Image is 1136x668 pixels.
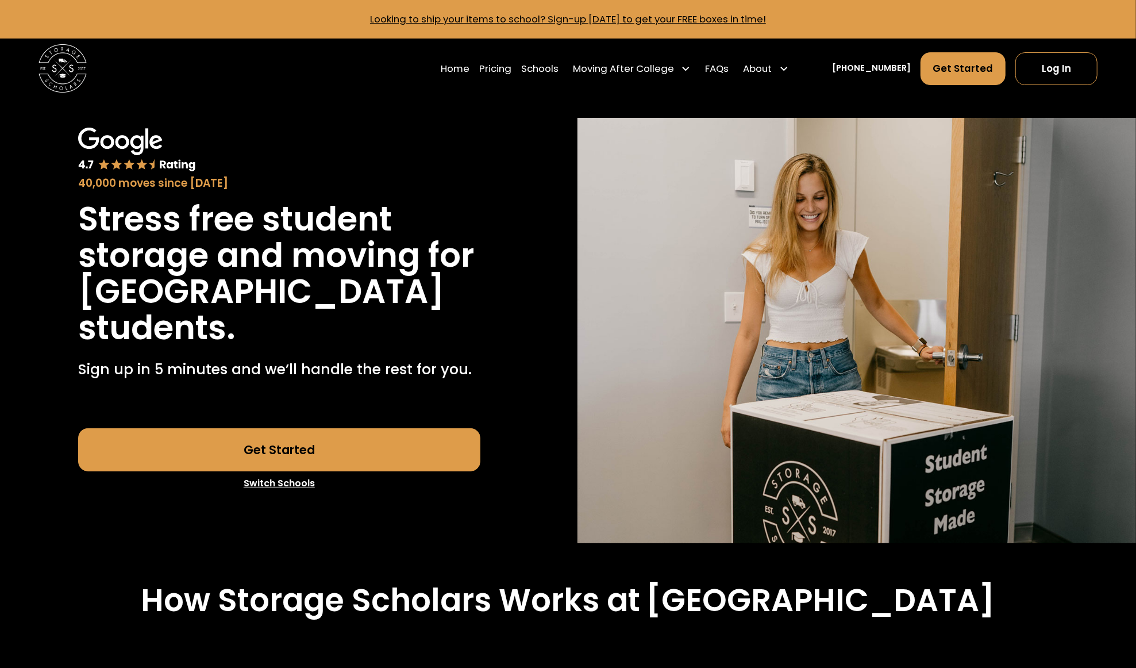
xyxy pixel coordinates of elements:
[646,582,995,619] h2: [GEOGRAPHIC_DATA]
[573,62,674,76] div: Moving After College
[78,310,236,346] h1: students.
[521,52,559,86] a: Schools
[568,52,695,86] div: Moving After College
[78,274,445,310] h1: [GEOGRAPHIC_DATA]
[441,52,469,86] a: Home
[705,52,729,86] a: FAQs
[577,118,1136,543] img: Storage Scholars will have everything waiting for you in your room when you arrive to campus.
[832,62,911,75] a: [PHONE_NUMBER]
[38,44,87,93] img: Storage Scholars main logo
[78,201,480,274] h1: Stress free student storage and moving for
[78,128,196,172] img: Google 4.7 star rating
[370,12,766,26] a: Looking to ship your items to school? Sign-up [DATE] to get your FREE boxes in time!
[738,52,794,86] div: About
[78,359,472,381] p: Sign up in 5 minutes and we’ll handle the rest for you.
[141,582,640,619] h2: How Storage Scholars Works at
[78,471,480,496] a: Switch Schools
[479,52,511,86] a: Pricing
[743,62,772,76] div: About
[78,428,480,471] a: Get Started
[1015,52,1097,85] a: Log In
[921,52,1006,85] a: Get Started
[78,175,480,191] div: 40,000 moves since [DATE]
